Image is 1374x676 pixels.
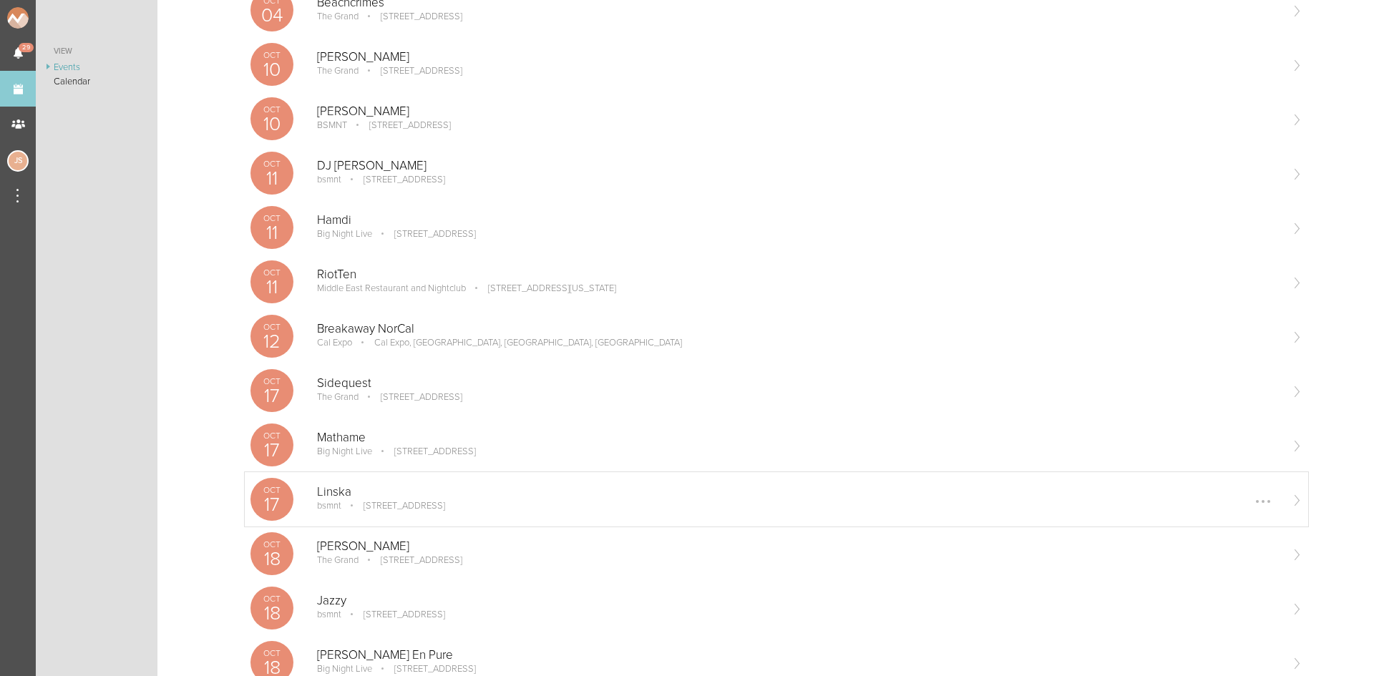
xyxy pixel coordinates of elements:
p: Oct [250,160,293,168]
div: Jessica Smith [7,150,29,172]
p: Oct [250,268,293,277]
p: 17 [250,441,293,460]
p: Oct [250,105,293,114]
p: [STREET_ADDRESS] [361,391,462,403]
p: [PERSON_NAME] [317,104,1280,119]
p: Oct [250,51,293,59]
p: [PERSON_NAME] [317,50,1280,64]
p: Big Night Live [317,663,372,675]
p: [STREET_ADDRESS] [343,609,445,620]
p: Cal Expo, [GEOGRAPHIC_DATA], [GEOGRAPHIC_DATA], [GEOGRAPHIC_DATA] [354,337,682,348]
p: 10 [250,60,293,79]
p: RiotTen [317,268,1280,282]
p: Mathame [317,431,1280,445]
p: [STREET_ADDRESS] [361,65,462,77]
p: Oct [250,214,293,222]
p: [STREET_ADDRESS] [374,663,476,675]
img: NOMAD [7,7,88,29]
p: [STREET_ADDRESS] [374,228,476,240]
p: bsmnt [317,174,341,185]
p: Middle East Restaurant and Nightclub [317,283,466,294]
p: 12 [250,332,293,351]
p: Oct [250,377,293,386]
p: bsmnt [317,500,341,511]
p: The Grand [317,11,359,22]
p: 18 [250,604,293,623]
span: 29 [19,43,34,52]
p: 11 [250,278,293,297]
p: Oct [250,594,293,603]
p: [STREET_ADDRESS] [349,119,451,131]
a: Events [36,60,157,74]
p: Sidequest [317,376,1280,391]
p: [STREET_ADDRESS] [361,11,462,22]
p: Big Night Live [317,446,372,457]
p: Oct [250,649,293,657]
p: Oct [250,323,293,331]
p: [STREET_ADDRESS] [374,446,476,457]
a: Calendar [36,74,157,89]
p: [PERSON_NAME] [317,539,1280,554]
p: The Grand [317,554,359,566]
p: Big Night Live [317,228,372,240]
p: bsmnt [317,609,341,620]
p: The Grand [317,65,359,77]
p: Breakaway NorCal [317,322,1280,336]
p: Oct [250,540,293,549]
p: [STREET_ADDRESS] [361,554,462,566]
p: [STREET_ADDRESS] [343,174,445,185]
p: [STREET_ADDRESS] [343,500,445,511]
p: 04 [250,6,293,25]
p: 11 [250,169,293,188]
p: Oct [250,486,293,494]
p: Cal Expo [317,337,352,348]
p: [STREET_ADDRESS][US_STATE] [468,283,616,294]
p: Hamdi [317,213,1280,227]
p: Jazzy [317,594,1280,608]
p: Oct [250,431,293,440]
p: The Grand [317,391,359,403]
p: 17 [250,386,293,406]
p: DJ [PERSON_NAME] [317,159,1280,173]
p: 18 [250,549,293,569]
p: 17 [250,495,293,514]
a: View [36,43,157,60]
p: 11 [250,223,293,243]
p: [PERSON_NAME] En Pure [317,648,1280,662]
p: Linska [317,485,1280,499]
p: BSMNT [317,119,347,131]
p: 10 [250,114,293,134]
